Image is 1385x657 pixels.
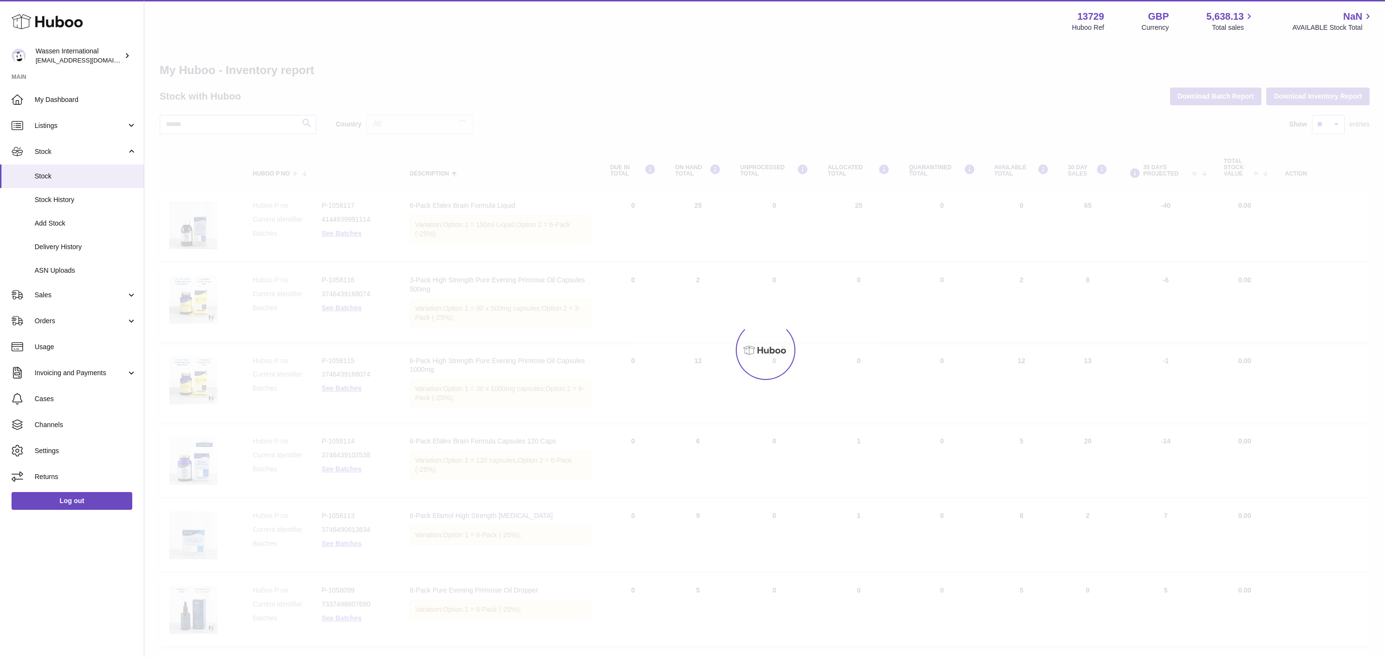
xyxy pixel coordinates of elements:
[1292,23,1373,32] span: AVAILABLE Stock Total
[35,368,126,378] span: Invoicing and Payments
[35,242,137,252] span: Delivery History
[12,492,132,509] a: Log out
[35,394,137,404] span: Cases
[35,121,126,130] span: Listings
[36,56,141,64] span: [EMAIL_ADDRESS][DOMAIN_NAME]
[1072,23,1104,32] div: Huboo Ref
[1292,10,1373,32] a: NaN AVAILABLE Stock Total
[1212,23,1255,32] span: Total sales
[35,291,126,300] span: Sales
[35,316,126,326] span: Orders
[1207,10,1244,23] span: 5,638.13
[35,195,137,204] span: Stock History
[36,47,122,65] div: Wassen International
[35,420,137,430] span: Channels
[35,266,137,275] span: ASN Uploads
[1343,10,1362,23] span: NaN
[35,95,137,104] span: My Dashboard
[35,172,137,181] span: Stock
[35,472,137,481] span: Returns
[35,147,126,156] span: Stock
[12,49,26,63] img: internalAdmin-13729@internal.huboo.com
[1142,23,1169,32] div: Currency
[35,446,137,455] span: Settings
[1077,10,1104,23] strong: 13729
[1207,10,1255,32] a: 5,638.13 Total sales
[1148,10,1169,23] strong: GBP
[35,342,137,352] span: Usage
[35,219,137,228] span: Add Stock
